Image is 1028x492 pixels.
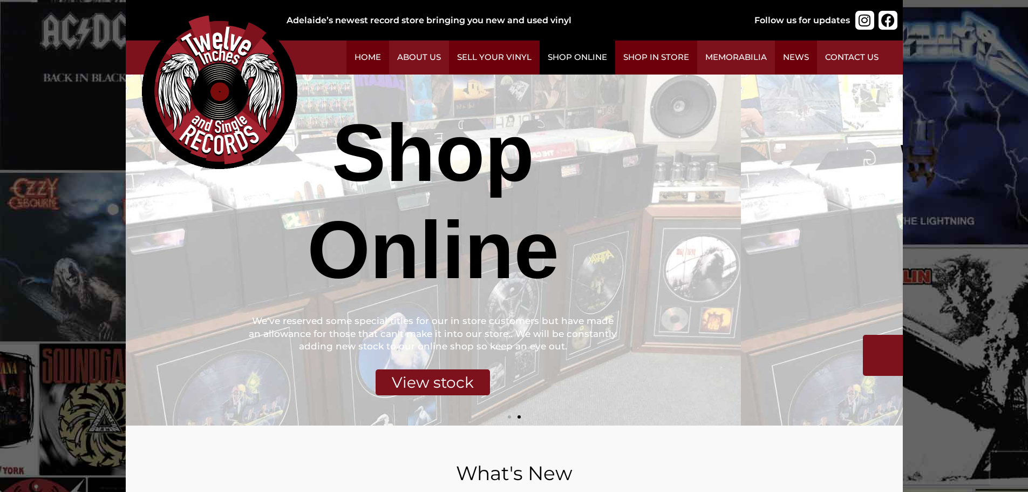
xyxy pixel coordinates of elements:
div: We've reserved some special titles for our in store customers but have made an allowance for thos... [248,315,618,353]
a: Sell Your Vinyl [449,41,540,75]
span: Go to slide 2 [518,415,521,419]
a: News [775,41,817,75]
div: 2 / 2 [126,75,741,426]
a: Home [346,41,389,75]
h2: What's New [153,463,876,483]
div: Slides [126,75,903,426]
a: About Us [389,41,449,75]
div: Shop Online [248,104,618,299]
div: Adelaide’s newest record store bringing you new and used vinyl [287,14,719,27]
a: Shop OnlineWe've reserved some special titles for our in store customers but have made an allowan... [126,75,741,426]
a: Shop Online [540,41,615,75]
div: Follow us for updates [754,14,850,27]
a: Memorabilia [697,41,775,75]
a: Shop in Store [615,41,697,75]
span: Go to slide 1 [508,415,511,419]
a: Contact Us [817,41,887,75]
div: View stock [376,369,490,395]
